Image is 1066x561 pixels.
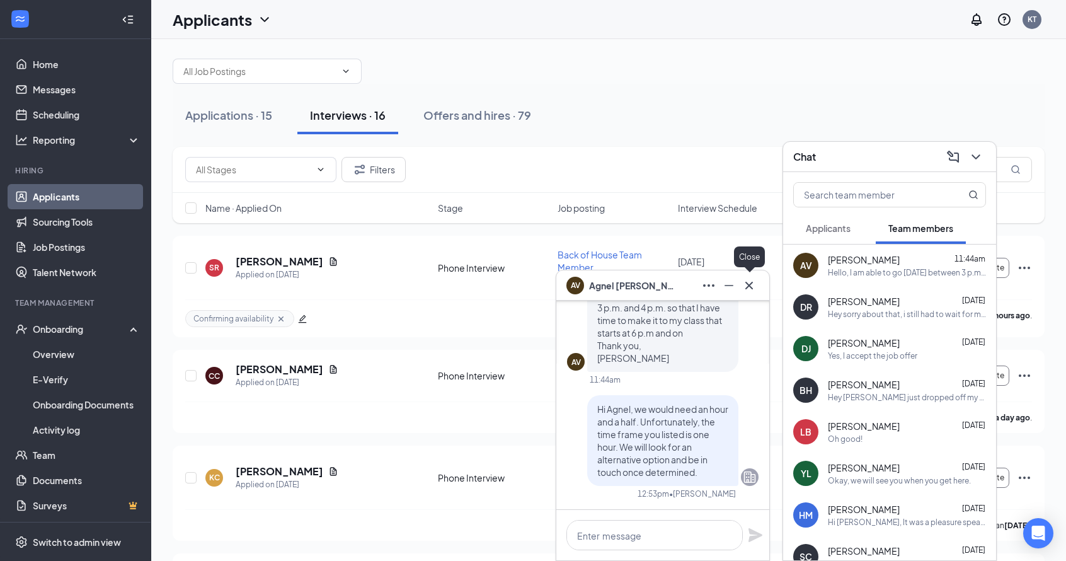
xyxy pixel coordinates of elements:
h3: Chat [793,150,816,164]
svg: Cross [276,314,286,324]
span: 11:30 am - 12:00 pm [678,268,790,280]
div: SR [209,262,219,273]
div: Hello, I am able to go [DATE] between 3 p.m. and 4 p.m. so that I have time to make it to my clas... [828,267,986,278]
span: Stage [438,202,463,214]
svg: UserCheck [15,323,28,335]
a: Messages [33,77,140,102]
div: Yes, I accept the job offer [828,350,917,361]
svg: Cross [742,278,757,293]
svg: Notifications [969,12,984,27]
svg: Analysis [15,134,28,146]
svg: Ellipses [1017,260,1032,275]
svg: MagnifyingGlass [968,190,978,200]
svg: Collapse [122,13,134,26]
div: Phone Interview [438,369,550,382]
span: Confirming availability [193,313,273,324]
span: Hi Agnel, we would need an hour and a half. Unfortunately, the time frame you listed is one hour.... [597,403,728,478]
div: Applied on [DATE] [236,269,338,281]
a: Home [33,52,140,77]
div: Okay, we will see you when you get here. [828,475,971,486]
span: Hello, I am able to go [DATE] between 3 p.m. and 4 p.m. so that I have time to make it to my clas... [597,277,723,364]
div: Phone Interview [438,471,550,484]
span: Back of House Team Member [558,249,642,273]
div: Oh good! [828,434,863,444]
div: Hey [PERSON_NAME] just dropped off my uniform I was told that apparently my last paycheck may not... [828,392,986,403]
div: CC [209,371,220,381]
button: Minimize [719,275,739,296]
a: Scheduling [33,102,140,127]
a: SurveysCrown [33,493,140,518]
div: Applications · 15 [185,107,272,123]
svg: Minimize [721,278,736,293]
input: All Job Postings [183,64,336,78]
h5: [PERSON_NAME] [236,362,323,376]
svg: Settings [15,536,28,548]
svg: Plane [748,528,763,543]
span: Agnel [PERSON_NAME] [589,279,677,292]
div: KC [209,472,220,483]
div: HM [799,509,813,521]
b: 20 hours ago [984,311,1030,320]
button: Filter Filters [341,157,406,182]
span: [PERSON_NAME] [828,545,900,557]
a: Talent Network [33,260,140,285]
span: [PERSON_NAME] [828,378,900,391]
svg: Document [328,364,338,374]
span: [DATE] [962,504,985,513]
button: ChevronDown [966,147,986,167]
div: AV [800,259,812,272]
div: LB [800,425,811,438]
div: KT [1028,14,1036,25]
span: Team members [888,223,953,234]
span: [PERSON_NAME] [828,461,900,474]
span: Name · Applied On [205,202,282,214]
span: Interview Schedule [678,202,757,214]
div: Applied on [DATE] [236,478,338,491]
svg: MagnifyingGlass [1011,165,1021,175]
svg: Ellipses [1017,368,1032,383]
svg: ChevronDown [316,165,326,175]
input: All Stages [196,163,311,176]
span: • [PERSON_NAME] [669,489,736,499]
a: Documents [33,468,140,493]
a: Activity log [33,417,140,442]
div: Close [734,246,765,267]
svg: Company [742,470,757,485]
a: Applicants [33,184,140,209]
b: a day ago [995,413,1030,422]
a: Onboarding Documents [33,392,140,417]
span: [DATE] [962,462,985,471]
div: Reporting [33,134,141,146]
span: [PERSON_NAME] [828,253,900,266]
svg: ComposeMessage [946,149,961,165]
a: Sourcing Tools [33,209,140,234]
span: [PERSON_NAME] [828,337,900,349]
span: [DATE] [962,337,985,347]
div: Applied on [DATE] [236,376,338,389]
span: [DATE] [962,296,985,305]
svg: ChevronDown [257,12,272,27]
button: Cross [739,275,759,296]
div: BH [799,384,812,396]
span: [DATE] [962,420,985,430]
div: Team Management [15,298,138,308]
div: YL [801,467,811,480]
div: Hi [PERSON_NAME], It was a pleasure speaking to you on the phone [DATE]! We are reaching out to s... [828,517,986,528]
svg: Document [328,257,338,267]
svg: Ellipses [701,278,716,293]
span: edit [298,315,307,323]
a: E-Verify [33,367,140,392]
button: Ellipses [699,275,719,296]
div: DJ [801,342,811,355]
span: [PERSON_NAME] [828,295,900,308]
input: Search team member [794,183,943,207]
h1: Applicants [173,9,252,30]
svg: Document [328,466,338,477]
span: Job posting [558,202,605,214]
div: Hey sorry about that, i still had to wait for my school to send it back to me [828,309,986,320]
div: AV [571,357,581,367]
span: [DATE] [962,545,985,555]
div: DR [800,301,812,313]
svg: WorkstreamLogo [14,13,26,25]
